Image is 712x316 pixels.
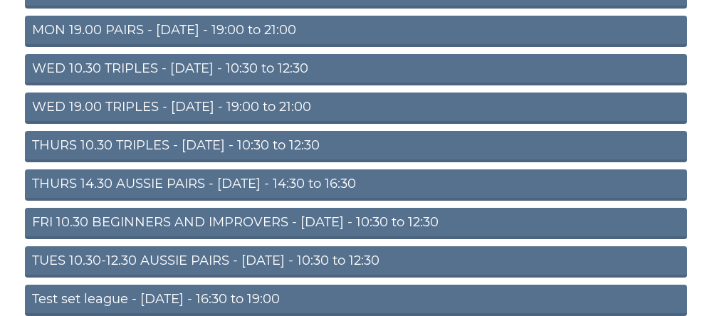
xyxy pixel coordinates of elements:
a: Test set league - [DATE] - 16:30 to 19:00 [25,285,687,316]
a: FRI 10.30 BEGINNERS AND IMPROVERS - [DATE] - 10:30 to 12:30 [25,208,687,239]
a: THURS 10.30 TRIPLES - [DATE] - 10:30 to 12:30 [25,131,687,162]
a: MON 19.00 PAIRS - [DATE] - 19:00 to 21:00 [25,16,687,47]
a: THURS 14.30 AUSSIE PAIRS - [DATE] - 14:30 to 16:30 [25,169,687,201]
a: TUES 10.30-12.30 AUSSIE PAIRS - [DATE] - 10:30 to 12:30 [25,246,687,278]
a: WED 10.30 TRIPLES - [DATE] - 10:30 to 12:30 [25,54,687,85]
a: WED 19.00 TRIPLES - [DATE] - 19:00 to 21:00 [25,93,687,124]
